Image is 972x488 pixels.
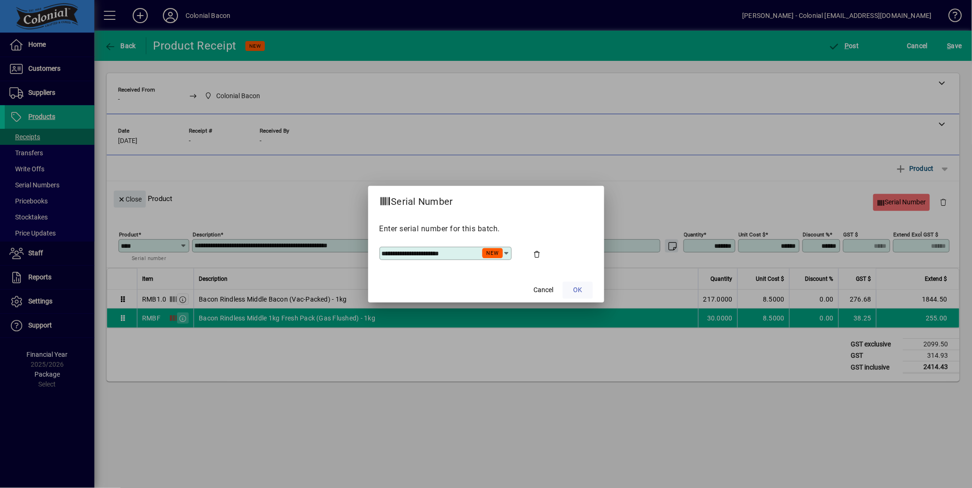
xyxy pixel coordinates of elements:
[563,282,593,299] button: OK
[486,250,499,256] span: NEW
[529,282,559,299] button: Cancel
[573,285,582,295] span: OK
[534,285,554,295] span: Cancel
[368,186,465,213] h2: Serial Number
[380,223,593,235] p: Enter serial number for this batch.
